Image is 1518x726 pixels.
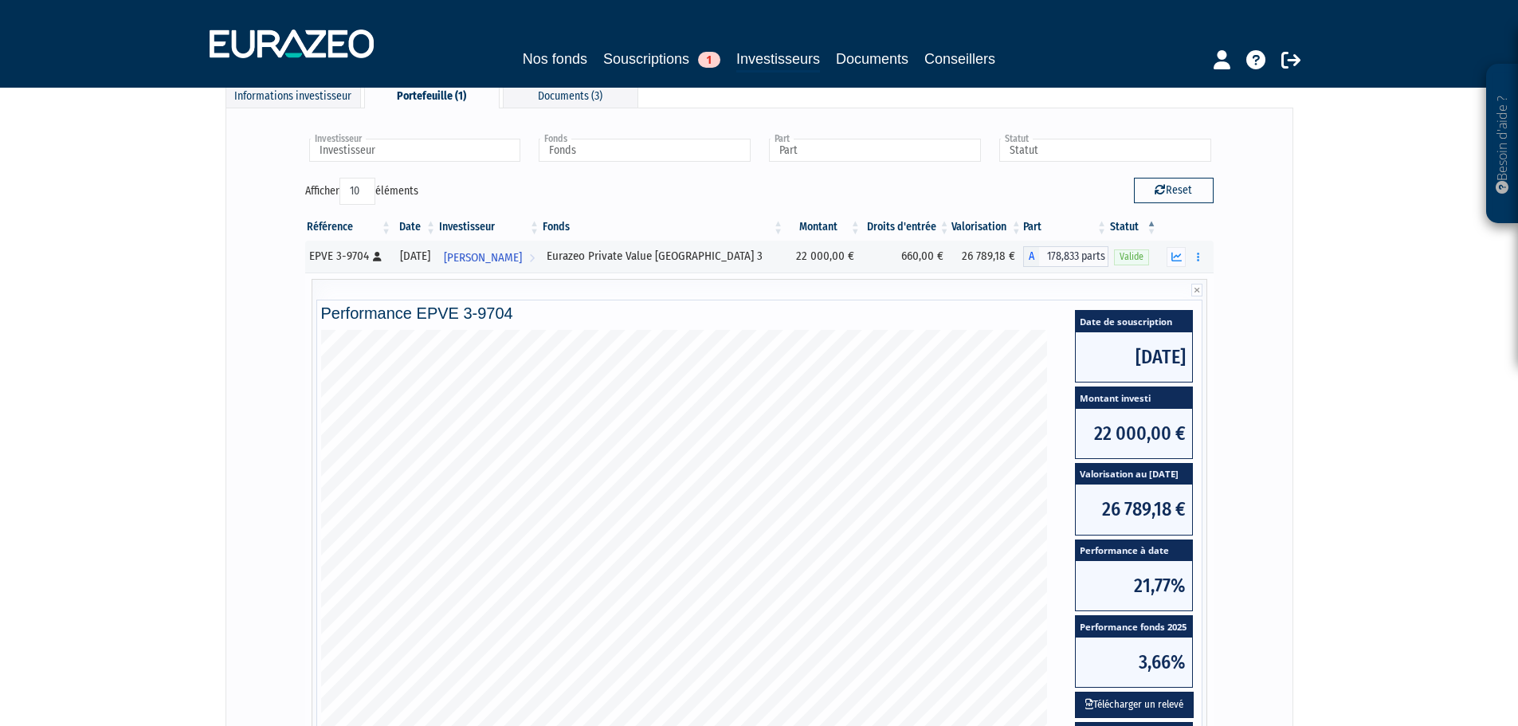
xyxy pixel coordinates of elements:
[1114,249,1149,265] span: Valide
[1023,246,1039,267] span: A
[305,214,394,241] th: Référence : activer pour trier la colonne par ordre croissant
[1076,638,1192,687] span: 3,66%
[437,214,541,241] th: Investisseur: activer pour trier la colonne par ordre croissant
[398,248,432,265] div: [DATE]
[437,241,541,273] a: [PERSON_NAME]
[1076,387,1192,409] span: Montant investi
[1076,540,1192,562] span: Performance à date
[503,81,638,108] div: Documents (3)
[951,241,1023,273] td: 26 789,18 €
[736,48,820,73] a: Investisseurs
[1039,246,1108,267] span: 178,833 parts
[1076,464,1192,485] span: Valorisation au [DATE]
[1076,485,1192,534] span: 26 789,18 €
[785,214,862,241] th: Montant: activer pour trier la colonne par ordre croissant
[924,48,995,70] a: Conseillers
[1023,214,1108,241] th: Part: activer pour trier la colonne par ordre croissant
[210,29,374,58] img: 1732889491-logotype_eurazeo_blanc_rvb.png
[1076,311,1192,332] span: Date de souscription
[1075,692,1194,718] button: Télécharger un relevé
[1493,73,1512,216] p: Besoin d'aide ?
[226,81,361,108] div: Informations investisseur
[373,252,382,261] i: [Français] Personne physique
[444,243,522,273] span: [PERSON_NAME]
[305,178,418,205] label: Afficher éléments
[862,241,951,273] td: 660,00 €
[1076,616,1192,638] span: Performance fonds 2025
[603,48,720,70] a: Souscriptions1
[1108,214,1158,241] th: Statut : activer pour trier la colonne par ordre d&eacute;croissant
[836,48,908,70] a: Documents
[364,81,500,108] div: Portefeuille (1)
[1076,409,1192,458] span: 22 000,00 €
[309,248,388,265] div: EPVE 3-9704
[862,214,951,241] th: Droits d'entrée: activer pour trier la colonne par ordre croissant
[393,214,437,241] th: Date: activer pour trier la colonne par ordre croissant
[1076,561,1192,610] span: 21,77%
[1134,178,1214,203] button: Reset
[523,48,587,70] a: Nos fonds
[785,241,862,273] td: 22 000,00 €
[1023,246,1108,267] div: A - Eurazeo Private Value Europe 3
[1076,332,1192,382] span: [DATE]
[529,243,535,273] i: Voir l'investisseur
[951,214,1023,241] th: Valorisation: activer pour trier la colonne par ordre croissant
[547,248,779,265] div: Eurazeo Private Value [GEOGRAPHIC_DATA] 3
[321,304,1198,322] h4: Performance EPVE 3-9704
[698,52,720,68] span: 1
[339,178,375,205] select: Afficheréléments
[541,214,785,241] th: Fonds: activer pour trier la colonne par ordre croissant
